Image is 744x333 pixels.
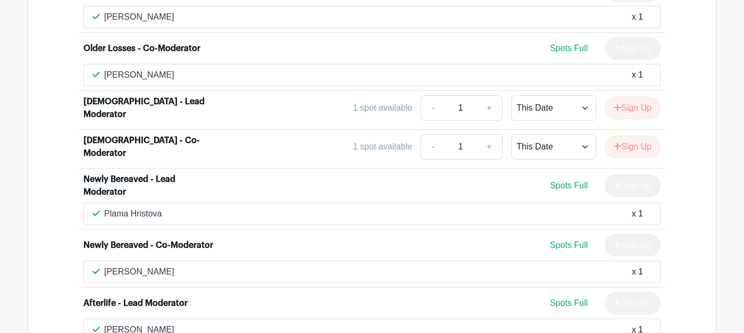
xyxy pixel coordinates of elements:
[476,95,503,121] a: +
[83,42,200,55] div: Older Losses - Co-Moderator
[550,240,588,249] span: Spots Full
[605,97,661,119] button: Sign Up
[632,265,643,278] div: x 1
[550,298,588,307] span: Spots Full
[632,207,643,220] div: x 1
[83,95,215,121] div: [DEMOGRAPHIC_DATA] - Lead Moderator
[83,173,215,198] div: Newly Bereaved - Lead Moderator
[550,181,588,190] span: Spots Full
[353,140,412,153] div: 1 spot available
[420,95,445,121] a: -
[353,102,412,114] div: 1 spot available
[632,69,643,81] div: x 1
[83,239,213,252] div: Newly Bereaved - Co-Moderator
[104,265,174,278] p: [PERSON_NAME]
[420,134,445,160] a: -
[605,136,661,158] button: Sign Up
[550,44,588,53] span: Spots Full
[104,207,162,220] p: Plama Hristova
[83,134,215,160] div: [DEMOGRAPHIC_DATA] - Co-Moderator
[104,69,174,81] p: [PERSON_NAME]
[476,134,503,160] a: +
[104,11,174,23] p: [PERSON_NAME]
[632,11,643,23] div: x 1
[83,297,188,310] div: Afterlife - Lead Moderator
